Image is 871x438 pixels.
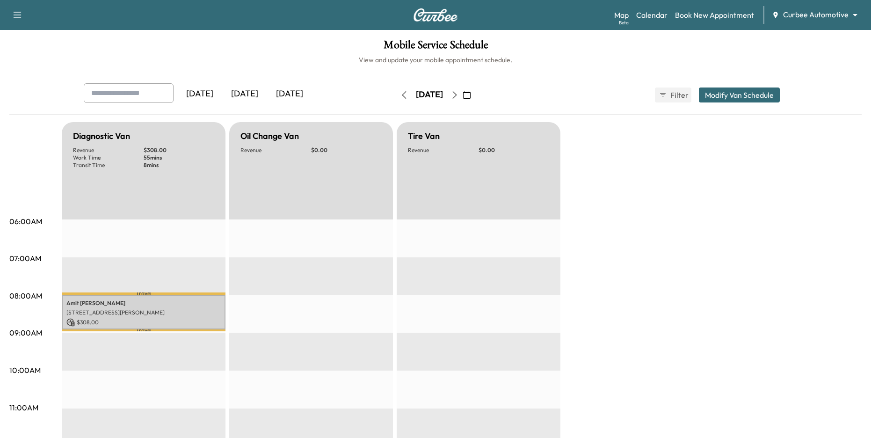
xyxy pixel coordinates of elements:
p: 07:00AM [9,253,41,264]
p: 08:00AM [9,290,42,301]
p: 8 mins [144,161,214,169]
h5: Oil Change Van [240,130,299,143]
p: 10:00AM [9,365,41,376]
h5: Tire Van [408,130,440,143]
p: 06:00AM [9,216,42,227]
div: [DATE] [267,83,312,105]
a: Calendar [636,9,668,21]
p: 09:00AM [9,327,42,338]
span: Curbee Automotive [783,9,849,20]
a: Book New Appointment [675,9,754,21]
span: Filter [670,89,687,101]
button: Modify Van Schedule [699,88,780,102]
p: 8:00 am - 8:55 am [66,328,221,336]
h1: Mobile Service Schedule [9,39,862,55]
button: Filter [655,88,691,102]
h5: Diagnostic Van [73,130,130,143]
p: Travel [62,329,225,331]
p: [STREET_ADDRESS][PERSON_NAME] [66,309,221,316]
p: 11:00AM [9,402,38,413]
p: Revenue [240,146,311,154]
img: Curbee Logo [413,8,458,22]
p: Work Time [73,154,144,161]
h6: View and update your mobile appointment schedule. [9,55,862,65]
p: Revenue [73,146,144,154]
p: $ 0.00 [311,146,382,154]
p: Travel [62,292,225,295]
p: $ 308.00 [66,318,221,327]
div: [DATE] [222,83,267,105]
div: [DATE] [416,89,443,101]
p: $ 308.00 [144,146,214,154]
p: Revenue [408,146,479,154]
div: [DATE] [177,83,222,105]
p: $ 0.00 [479,146,549,154]
p: Transit Time [73,161,144,169]
p: 55 mins [144,154,214,161]
a: MapBeta [614,9,629,21]
p: Amit [PERSON_NAME] [66,299,221,307]
div: Beta [619,19,629,26]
